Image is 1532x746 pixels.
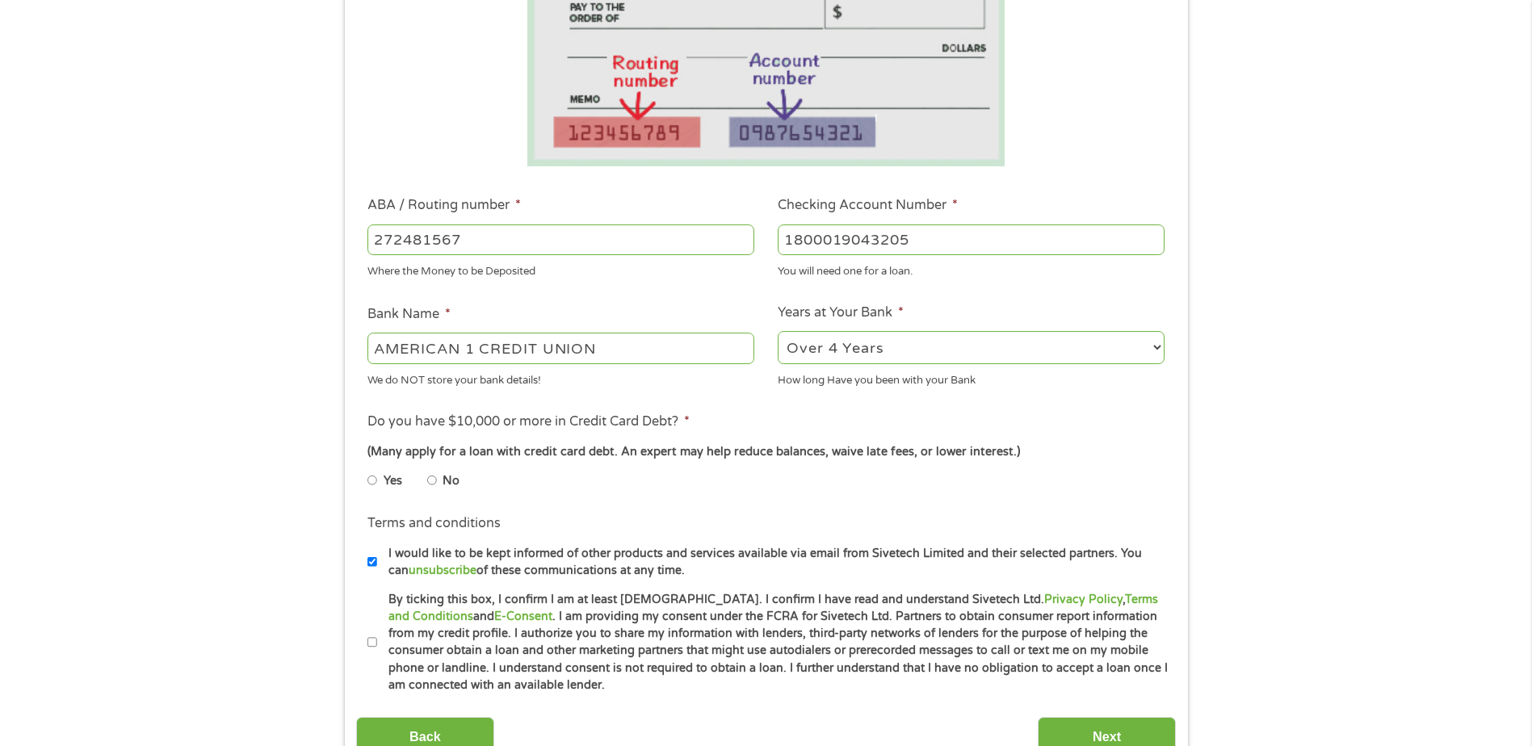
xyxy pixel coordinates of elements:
a: unsubscribe [409,564,476,577]
div: Where the Money to be Deposited [367,258,754,280]
label: Checking Account Number [778,197,958,214]
label: Years at Your Bank [778,304,904,321]
a: Terms and Conditions [388,593,1158,623]
input: 345634636 [778,224,1165,255]
label: Do you have $10,000 or more in Credit Card Debt? [367,413,690,430]
div: How long Have you been with your Bank [778,367,1165,388]
div: You will need one for a loan. [778,258,1165,280]
input: 263177916 [367,224,754,255]
label: No [443,472,460,490]
a: E-Consent [494,610,552,623]
label: By ticking this box, I confirm I am at least [DEMOGRAPHIC_DATA]. I confirm I have read and unders... [377,591,1169,694]
label: Bank Name [367,306,451,323]
label: I would like to be kept informed of other products and services available via email from Sivetech... [377,545,1169,580]
a: Privacy Policy [1044,593,1123,606]
label: ABA / Routing number [367,197,521,214]
div: We do NOT store your bank details! [367,367,754,388]
label: Terms and conditions [367,515,501,532]
div: (Many apply for a loan with credit card debt. An expert may help reduce balances, waive late fees... [367,443,1164,461]
label: Yes [384,472,402,490]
